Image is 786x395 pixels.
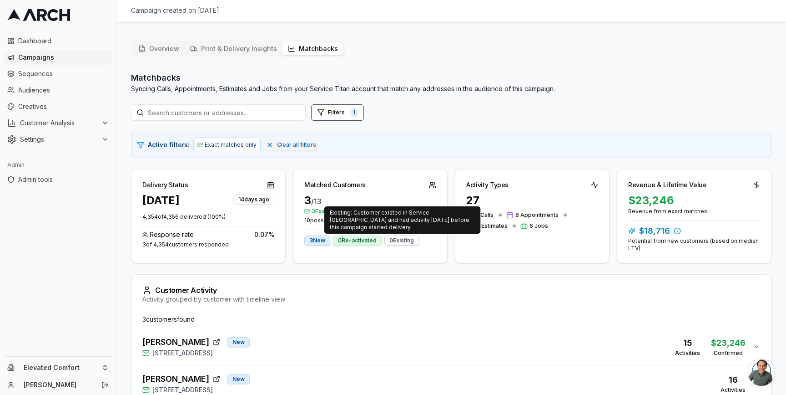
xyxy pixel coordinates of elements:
[282,42,343,55] button: Matchbacks
[254,230,274,239] span: 0.07 %
[20,135,98,144] span: Settings
[150,230,194,239] span: Response rate
[142,213,274,221] p: 4,354 of 4,356 delivered ( 100 %)
[711,337,746,349] div: $23,246
[148,140,190,149] span: Active filters:
[311,104,364,121] button: Open filters (1 active)
[277,141,316,149] span: Clear all filters
[131,6,771,15] div: Campaign created on [DATE]
[628,193,760,208] div: $23,246
[142,315,760,324] div: 3 customer s found
[475,222,508,230] span: 11 Estimates
[4,158,112,172] div: Admin
[4,116,112,130] button: Customer Analysis
[350,108,358,117] span: 1
[628,180,707,190] div: Revenue & Lifetime Value
[311,197,321,206] span: / 13
[720,386,746,394] div: Activities
[4,34,112,48] a: Dashboard
[384,236,419,246] div: 0 Existing
[628,225,760,237] div: $18,716
[131,84,555,93] p: Syncing Calls, Appointments, Estimates and Jobs from your Service Titan account that match any ad...
[675,349,700,357] div: Activities
[529,222,548,230] span: 6 Jobs
[142,286,760,295] div: Customer Activity
[711,349,746,357] div: Confirmed
[4,50,112,65] a: Campaigns
[18,86,109,95] span: Audiences
[227,374,250,384] div: New
[18,36,109,46] span: Dashboard
[185,42,282,55] button: Print & Delivery Insights
[18,175,109,184] span: Admin tools
[748,359,775,386] a: Open chat
[142,241,274,248] div: 3 of 4,354 customers responded
[152,349,213,358] span: [STREET_ADDRESS]
[628,237,760,252] div: Potential from new customers (based on median LTV)
[628,208,760,215] div: Revenue from exact matches
[205,141,257,149] span: Exact matches only
[133,42,185,55] button: Overview
[304,208,436,215] span: 3 Exact matches
[466,193,598,208] div: 27
[24,364,98,372] span: Elevated Comfort
[142,295,760,304] div: Activity grouped by customer with timeline view
[99,379,111,391] button: Log out
[18,69,109,78] span: Sequences
[142,336,209,349] span: [PERSON_NAME]
[515,211,559,219] span: 8 Appointments
[4,132,112,147] button: Settings
[131,104,306,121] input: Search customers or addresses...
[304,180,366,190] div: Matched Customers
[18,53,109,62] span: Campaigns
[475,211,494,219] span: 2 Calls
[304,193,436,208] div: 3
[4,360,112,375] button: Elevated Comfort
[720,374,746,386] div: 16
[264,139,318,150] button: Clear all filters
[24,380,91,390] a: [PERSON_NAME]
[304,236,330,246] div: 3 New
[4,99,112,114] a: Creatives
[330,209,475,231] div: Existing: Customer existed in Service [GEOGRAPHIC_DATA] and had activity [DATE] before this campa...
[333,236,382,246] div: 0 Re-activated
[233,193,274,205] button: 14days ago
[142,193,180,208] div: [DATE]
[20,118,98,128] span: Customer Analysis
[142,180,188,190] div: Delivery Status
[227,337,250,347] div: New
[675,337,700,349] div: 15
[142,328,760,365] button: [PERSON_NAME]New[STREET_ADDRESS]15Activities$23,246Confirmed
[233,195,274,205] div: 14 days ago
[304,217,436,224] span: 10 possible matches hidden by filters
[4,67,112,81] a: Sequences
[131,72,555,84] h2: Matchbacks
[142,373,209,385] span: [PERSON_NAME]
[18,102,109,111] span: Creatives
[4,172,112,187] a: Admin tools
[4,83,112,97] a: Audiences
[152,385,213,395] span: [STREET_ADDRESS]
[466,180,509,190] div: Activity Types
